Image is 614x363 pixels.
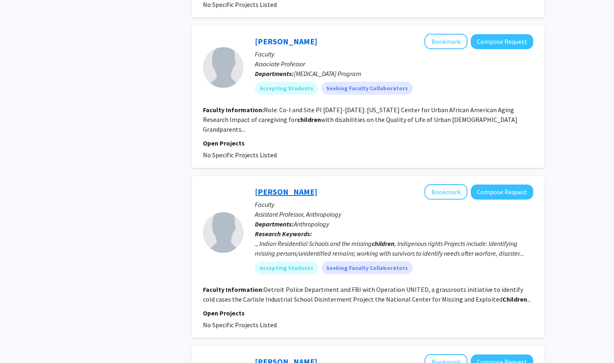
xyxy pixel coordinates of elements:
p: Assistant Professor, Anthropology [255,209,533,219]
p: Open Projects [203,308,533,318]
span: No Specific Projects Listed [203,321,277,329]
p: Associate Professor [255,59,533,69]
b: Children [502,295,527,303]
p: Open Projects [203,138,533,148]
b: Departments: [255,220,294,228]
b: Faculty Information: [203,285,264,293]
b: Research Keywords: [255,230,312,238]
mat-chip: Accepting Students [255,82,318,95]
button: Compose Request to Preethy Samuel [471,34,533,49]
a: [PERSON_NAME] [255,36,317,46]
span: Anthropology [294,220,329,228]
p: Faculty [255,49,533,59]
b: children [297,115,321,124]
fg-read-more: Role: Co-I and Site PI [DATE]-[DATE]: [US_STATE] Center for Urban African American Aging Research... [203,106,517,133]
mat-chip: Seeking Faculty Collaborators [321,82,413,95]
fg-read-more: Detroit Police Department and FBI with Operation UNITED, a grassroots initiative to identify cold... [203,285,531,303]
div: ., Indian Residential Schools and the missing , Indigenous rights Projects include: Identifying m... [255,239,533,258]
b: children [372,239,394,248]
p: Faculty [255,200,533,209]
mat-chip: Accepting Students [255,261,318,274]
b: Faculty Information: [203,106,264,114]
button: Compose Request to Jaymelee Kim [471,185,533,200]
button: Add Preethy Samuel to Bookmarks [424,34,468,49]
a: [PERSON_NAME] [255,187,317,197]
iframe: Chat [6,326,34,357]
b: Departments: [255,70,294,78]
span: [MEDICAL_DATA] Program [294,70,361,78]
mat-chip: Seeking Faculty Collaborators [321,261,413,274]
span: No Specific Projects Listed [203,0,277,9]
span: No Specific Projects Listed [203,151,277,159]
button: Add Jaymelee Kim to Bookmarks [424,184,468,200]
